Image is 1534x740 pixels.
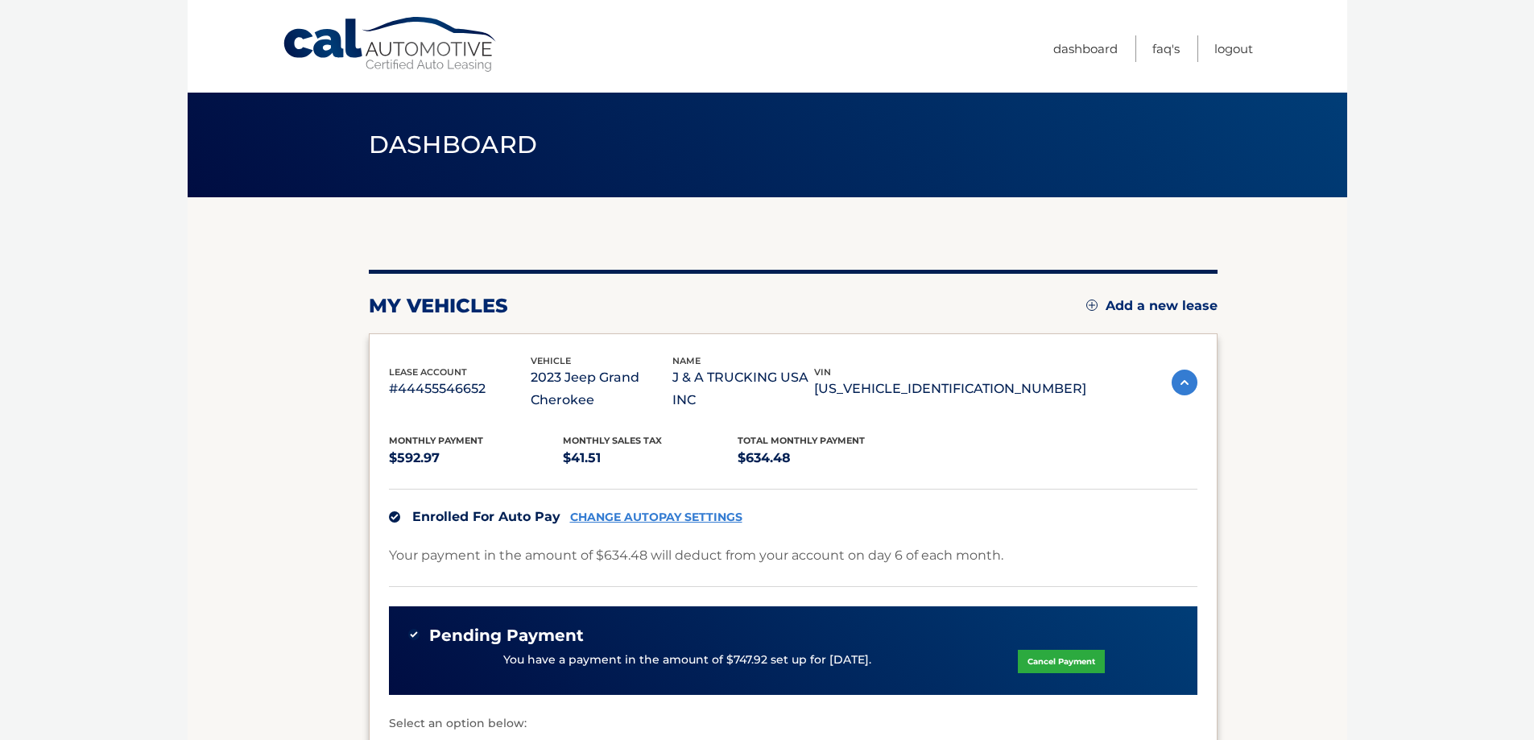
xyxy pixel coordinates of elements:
[563,447,738,469] p: $41.51
[389,366,467,378] span: lease account
[1053,35,1118,62] a: Dashboard
[531,366,672,411] p: 2023 Jeep Grand Cherokee
[389,714,1197,734] p: Select an option below:
[672,366,814,411] p: J & A TRUCKING USA INC
[1214,35,1253,62] a: Logout
[282,16,499,73] a: Cal Automotive
[408,629,420,640] img: check-green.svg
[672,355,701,366] span: name
[738,435,865,446] span: Total Monthly Payment
[531,355,571,366] span: vehicle
[814,366,831,378] span: vin
[389,544,1003,567] p: Your payment in the amount of $634.48 will deduct from your account on day 6 of each month.
[1086,300,1098,311] img: add.svg
[1152,35,1180,62] a: FAQ's
[412,509,560,524] span: Enrolled For Auto Pay
[1018,650,1105,673] a: Cancel Payment
[429,626,584,646] span: Pending Payment
[369,294,508,318] h2: my vehicles
[389,447,564,469] p: $592.97
[570,511,742,524] a: CHANGE AUTOPAY SETTINGS
[389,378,531,400] p: #44455546652
[503,651,871,669] p: You have a payment in the amount of $747.92 set up for [DATE].
[1086,298,1218,314] a: Add a new lease
[814,378,1086,400] p: [US_VEHICLE_IDENTIFICATION_NUMBER]
[369,130,538,159] span: Dashboard
[389,511,400,523] img: check.svg
[738,447,912,469] p: $634.48
[389,435,483,446] span: Monthly Payment
[563,435,662,446] span: Monthly sales Tax
[1172,370,1197,395] img: accordion-active.svg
